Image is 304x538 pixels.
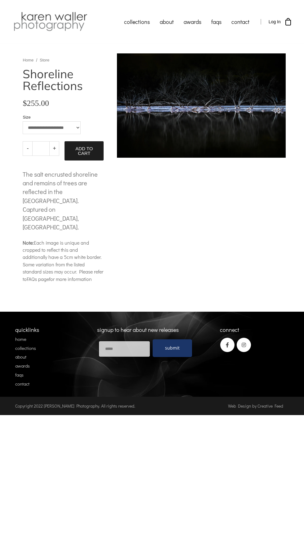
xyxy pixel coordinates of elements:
span: Note: [23,239,34,246]
a: Store [40,57,49,63]
a: + [49,141,59,156]
a: about [155,14,179,29]
a: awards [179,14,206,29]
span: Web Design by Creative Feed [228,403,283,409]
a: about [15,354,26,360]
img: Karen Waller Photography [12,11,89,33]
a: contact [15,381,29,387]
a: contact [226,14,254,29]
a: collections [119,14,155,29]
span: $255.00 [23,99,49,107]
a: FAQs page [27,276,49,282]
a: submit [153,339,192,357]
a: collections [15,345,36,351]
a: faqs [206,14,226,29]
h1: Shoreline Reflections [23,68,104,92]
a: Add To Cart [65,141,104,160]
label: Size [23,115,80,119]
a: home [15,336,26,342]
a: awards [15,363,30,369]
span: quicklinks [15,326,39,333]
span: signup to hear about new releases [97,326,179,333]
input: Email [99,341,150,357]
span: Log In [269,19,281,24]
span: The salt encrusted shoreline and remains of trees are reflected in the [GEOGRAPHIC_DATA]. Capture... [23,170,98,231]
a: - [23,141,33,156]
span: connect [220,326,239,333]
a: Home [23,57,34,63]
a: faqs [15,372,24,378]
img: Shoreline Reflections [117,53,286,158]
span: Copyright 2022 [PERSON_NAME] Photography. All rights reserved. [15,403,135,409]
span: / [36,57,37,63]
span: Each image is unique and cropped to reflect this and additionally have a 5cm white border. Some v... [23,239,103,282]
